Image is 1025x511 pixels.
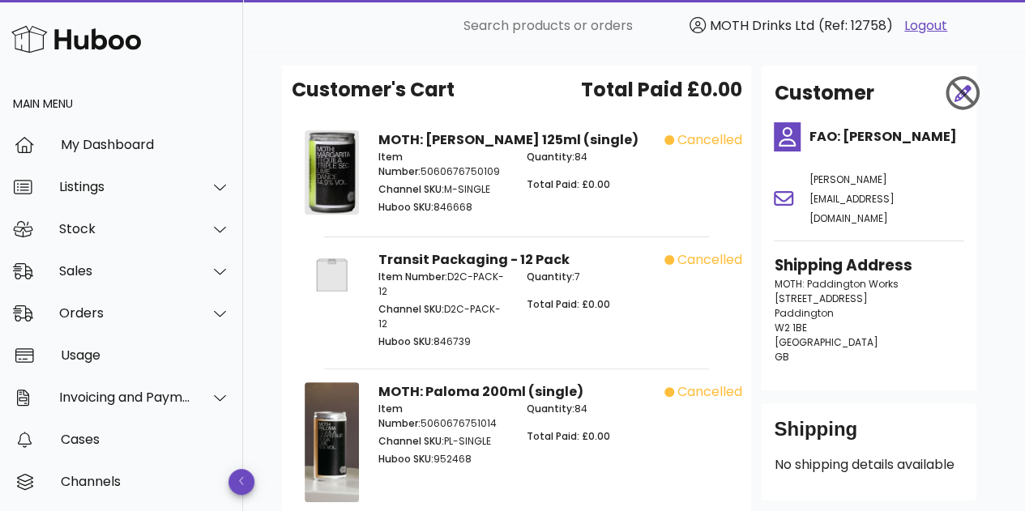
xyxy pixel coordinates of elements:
span: Huboo SKU: [378,452,433,466]
span: cancelled [677,250,742,270]
span: cancelled [677,130,742,150]
p: D2C-PACK-12 [378,302,506,331]
span: Huboo SKU: [378,200,433,214]
a: Logout [904,16,947,36]
span: Total Paid: £0.00 [527,177,610,191]
span: W2 1BE [774,321,806,334]
div: My Dashboard [61,137,230,152]
div: Listings [59,179,191,194]
span: Item Number: [378,402,421,430]
img: Product Image [305,250,359,300]
p: M-SINGLE [378,182,506,197]
div: Cases [61,432,230,447]
span: GB [774,350,788,364]
div: Orders [59,305,191,321]
p: PL-SINGLE [378,434,506,449]
span: Item Number: [378,150,421,178]
span: cancelled [677,382,742,402]
span: [GEOGRAPHIC_DATA] [774,335,878,349]
p: 846739 [378,334,506,349]
span: [STREET_ADDRESS] [774,292,867,305]
span: (Ref: 12758) [818,16,893,35]
span: Quantity: [527,150,574,164]
img: Huboo Logo [11,22,141,57]
strong: MOTH: [PERSON_NAME] 125ml (single) [378,130,638,149]
img: Product Image [305,382,359,503]
span: Total Paid: £0.00 [527,297,610,311]
span: Quantity: [527,270,574,283]
strong: Transit Packaging - 12 Pack [378,250,570,269]
p: 84 [527,150,655,164]
p: 952468 [378,452,506,466]
span: Quantity: [527,402,574,415]
div: Stock [59,221,191,236]
p: 7 [527,270,655,284]
h4: FAO: [PERSON_NAME] [809,127,963,147]
h3: Shipping Address [774,254,963,277]
div: Usage [61,347,230,363]
span: Paddington [774,306,833,320]
span: MOTH: Paddington Works [774,277,898,291]
div: Sales [59,263,191,279]
span: Total Paid: £0.00 [527,429,610,443]
p: 5060676751014 [378,402,506,431]
p: 5060676750109 [378,150,506,179]
div: Channels [61,474,230,489]
p: No shipping details available [774,455,963,475]
span: Channel SKU: [378,434,444,448]
span: Huboo SKU: [378,334,433,348]
p: 846668 [378,200,506,215]
span: Channel SKU: [378,302,444,316]
div: Invoicing and Payments [59,390,191,405]
p: D2C-PACK-12 [378,270,506,299]
p: 84 [527,402,655,416]
span: Item Number: [378,270,447,283]
span: Channel SKU: [378,182,444,196]
span: Total Paid £0.00 [580,75,741,104]
span: MOTH Drinks Ltd [710,16,814,35]
h2: Customer [774,79,873,108]
span: [PERSON_NAME][EMAIL_ADDRESS][DOMAIN_NAME] [809,172,894,225]
img: Product Image [305,130,359,215]
div: Shipping [774,416,963,455]
strong: MOTH: Paloma 200ml (single) [378,382,583,401]
span: Customer's Cart [292,75,455,104]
